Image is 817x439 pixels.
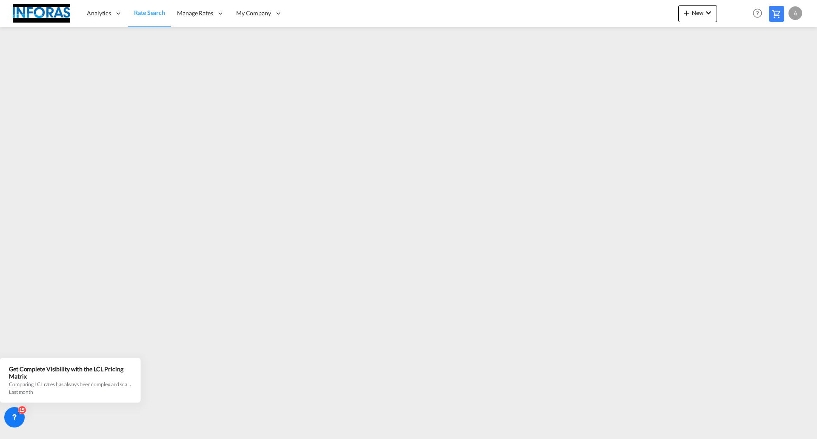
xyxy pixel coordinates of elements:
[788,6,802,20] div: A
[682,9,714,16] span: New
[703,8,714,18] md-icon: icon-chevron-down
[682,8,692,18] md-icon: icon-plus 400-fg
[87,9,111,17] span: Analytics
[750,6,769,21] div: Help
[134,9,165,16] span: Rate Search
[236,9,271,17] span: My Company
[750,6,765,20] span: Help
[678,5,717,22] button: icon-plus 400-fgNewicon-chevron-down
[13,4,70,23] img: eff75c7098ee11eeb65dd1c63e392380.jpg
[177,9,213,17] span: Manage Rates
